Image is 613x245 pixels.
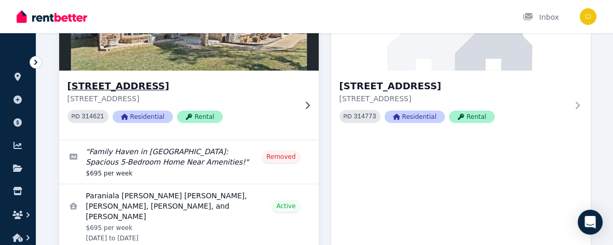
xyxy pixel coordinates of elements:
p: [STREET_ADDRESS] [339,93,568,104]
p: [STREET_ADDRESS] [67,93,296,104]
div: Open Intercom Messenger [578,210,603,235]
small: PID [344,114,352,119]
code: 314773 [353,113,376,120]
code: 314621 [81,113,104,120]
span: Residential [385,111,445,123]
small: PID [72,114,80,119]
a: Edit listing: Family Haven in Gatton: Spacious 5-Bedroom Home Near Amenities! [59,140,319,184]
span: Rental [177,111,223,123]
h3: [STREET_ADDRESS] [67,79,296,93]
div: Inbox [523,12,559,22]
img: RentBetter [17,9,87,24]
img: Christopher Isaac [580,8,596,25]
span: Rental [449,111,495,123]
span: Residential [113,111,173,123]
h3: [STREET_ADDRESS] [339,79,568,93]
